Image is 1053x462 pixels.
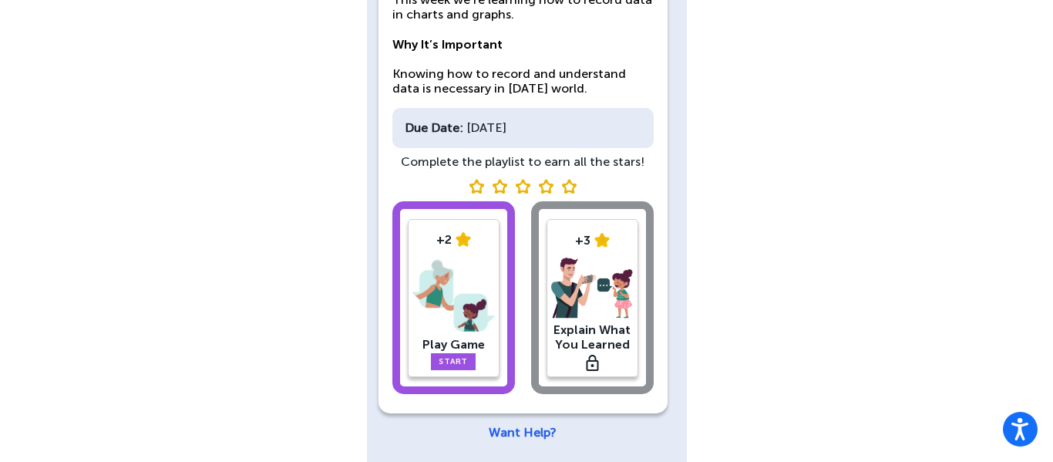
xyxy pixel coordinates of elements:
img: blank star [492,179,507,194]
img: star [456,232,471,247]
a: Start [431,353,476,370]
div: Complete the playlist to earn all the stars! [392,154,654,169]
div: +2 [412,232,495,247]
img: blank star [561,179,577,194]
div: [DATE] [392,108,654,147]
img: blank star [469,179,484,194]
strong: Why It’s Important [392,37,503,52]
img: blank star [538,179,553,194]
a: Want Help? [489,425,557,440]
img: play-game.png [412,256,495,336]
img: blank star [515,179,530,194]
img: lock.svg [586,355,599,371]
div: Play Game [412,337,495,352]
div: Due Date: [405,120,463,135]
